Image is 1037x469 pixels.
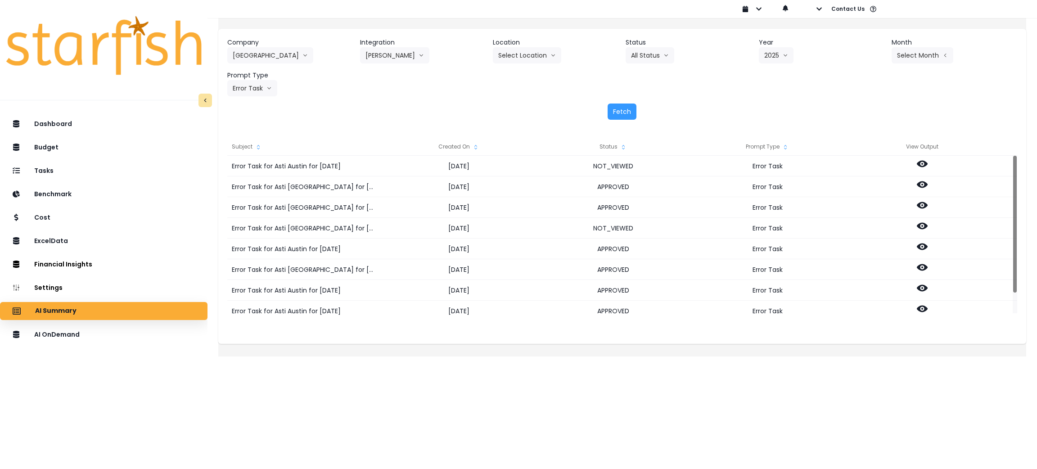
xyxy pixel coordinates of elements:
[892,47,953,63] button: Select Montharrow left line
[227,138,381,156] div: Subject
[227,239,381,259] div: Error Task for Asti Austin for [DATE]
[34,331,80,338] p: AI OnDemand
[663,51,669,60] svg: arrow down line
[759,47,794,63] button: 2025arrow down line
[690,138,845,156] div: Prompt Type
[550,51,556,60] svg: arrow down line
[227,156,381,176] div: Error Task for Asti Austin for [DATE]
[620,144,627,151] svg: sort
[227,71,353,80] header: Prompt Type
[382,176,536,197] div: [DATE]
[34,214,50,221] p: Cost
[382,138,536,156] div: Created On
[382,156,536,176] div: [DATE]
[892,38,1017,47] header: Month
[360,47,429,63] button: [PERSON_NAME]arrow down line
[472,144,479,151] svg: sort
[382,280,536,301] div: [DATE]
[419,51,424,60] svg: arrow down line
[34,237,68,245] p: ExcelData
[759,38,884,47] header: Year
[34,167,54,175] p: Tasks
[690,301,845,321] div: Error Task
[227,80,277,96] button: Error Taskarrow down line
[690,239,845,259] div: Error Task
[302,51,308,60] svg: arrow down line
[942,51,948,60] svg: arrow left line
[382,259,536,280] div: [DATE]
[626,47,674,63] button: All Statusarrow down line
[227,259,381,280] div: Error Task for Asti [GEOGRAPHIC_DATA] for [DATE]
[227,47,313,63] button: [GEOGRAPHIC_DATA]arrow down line
[536,176,690,197] div: APPROVED
[382,218,536,239] div: [DATE]
[536,156,690,176] div: NOT_VIEWED
[227,176,381,197] div: Error Task for Asti [GEOGRAPHIC_DATA] for [DATE]
[690,218,845,239] div: Error Task
[626,38,751,47] header: Status
[227,38,353,47] header: Company
[690,280,845,301] div: Error Task
[608,104,636,120] button: Fetch
[227,197,381,218] div: Error Task for Asti [GEOGRAPHIC_DATA] for [DATE]
[536,218,690,239] div: NOT_VIEWED
[255,144,262,151] svg: sort
[35,307,77,315] p: AI Summary
[782,144,789,151] svg: sort
[690,197,845,218] div: Error Task
[34,144,59,151] p: Budget
[382,301,536,321] div: [DATE]
[34,190,72,198] p: Benchmark
[493,38,618,47] header: Location
[536,259,690,280] div: APPROVED
[536,280,690,301] div: APPROVED
[536,138,690,156] div: Status
[690,156,845,176] div: Error Task
[845,138,999,156] div: View Output
[227,301,381,321] div: Error Task for Asti Austin for [DATE]
[536,239,690,259] div: APPROVED
[382,197,536,218] div: [DATE]
[227,280,381,301] div: Error Task for Asti Austin for [DATE]
[783,51,788,60] svg: arrow down line
[227,218,381,239] div: Error Task for Asti [GEOGRAPHIC_DATA] for [DATE]
[34,120,72,128] p: Dashboard
[690,259,845,280] div: Error Task
[360,38,486,47] header: Integration
[382,239,536,259] div: [DATE]
[536,197,690,218] div: APPROVED
[690,176,845,197] div: Error Task
[536,301,690,321] div: APPROVED
[493,47,561,63] button: Select Locationarrow down line
[266,84,272,93] svg: arrow down line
